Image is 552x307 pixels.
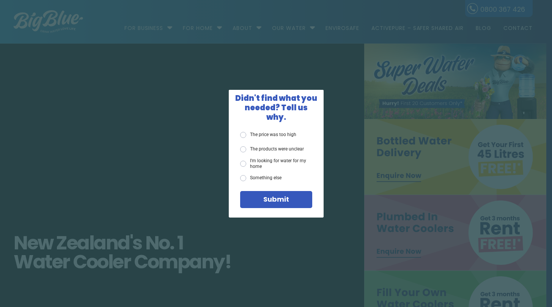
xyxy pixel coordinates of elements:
label: Something else [240,175,282,181]
label: The price was too high [240,132,296,138]
label: The products were unclear [240,146,304,152]
label: I'm looking for water for my home [240,158,312,169]
iframe: Chatbot [380,251,541,296]
span: Submit [263,194,289,204]
span: Didn't find what you needed? Tell us why. [235,93,317,122]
